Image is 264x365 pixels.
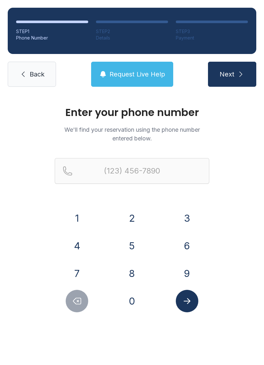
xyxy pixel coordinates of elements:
[66,262,88,285] button: 7
[176,290,198,312] button: Submit lookup form
[176,235,198,257] button: 6
[96,28,168,35] div: STEP 2
[66,290,88,312] button: Delete number
[121,262,143,285] button: 8
[55,107,209,118] h1: Enter your phone number
[66,235,88,257] button: 4
[220,70,234,79] span: Next
[176,262,198,285] button: 9
[16,35,88,41] div: Phone Number
[121,290,143,312] button: 0
[96,35,168,41] div: Details
[176,35,248,41] div: Payment
[176,207,198,229] button: 3
[121,235,143,257] button: 5
[30,70,44,79] span: Back
[176,28,248,35] div: STEP 3
[16,28,88,35] div: STEP 1
[55,125,209,143] p: We'll find your reservation using the phone number entered below.
[55,158,209,184] input: Reservation phone number
[66,207,88,229] button: 1
[109,70,165,79] span: Request Live Help
[121,207,143,229] button: 2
